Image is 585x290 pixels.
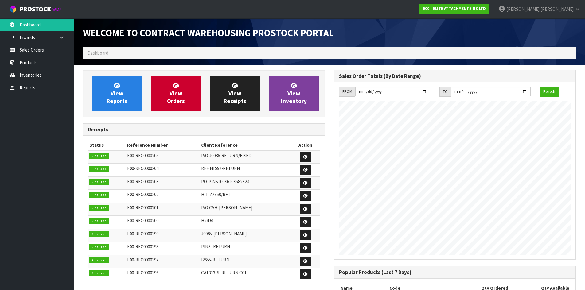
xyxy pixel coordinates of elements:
span: J0085-[PERSON_NAME] [201,231,247,237]
th: Client Reference [200,140,291,150]
span: E00-REC0000203 [127,179,158,184]
span: Finalised [89,270,109,276]
span: Finalised [89,192,109,198]
span: REF H1597-RETURN [201,165,240,171]
div: TO [439,87,451,97]
span: Finalised [89,166,109,172]
span: E00-REC0000199 [127,231,158,237]
img: cube-alt.png [9,5,17,13]
span: E00-REC0000201 [127,205,158,211]
span: E00-REC0000197 [127,257,158,263]
div: FROM [339,87,355,97]
span: HIT-ZX350/RET [201,191,231,197]
button: Refresh [540,87,559,97]
a: ViewOrders [151,76,201,111]
th: Action [291,140,320,150]
span: E00-REC0000204 [127,165,158,171]
span: PO-PINS100X610X582X24 [201,179,249,184]
span: Finalised [89,205,109,211]
span: View Receipts [224,82,246,105]
strong: E00 - ELITE ATTACHMENTS NZ LTD [423,6,486,11]
span: Finalised [89,231,109,238]
span: ProStock [20,5,51,13]
span: E00-REC0000196 [127,270,158,276]
span: [PERSON_NAME] [540,6,574,12]
h3: Receipts [88,127,320,133]
h3: Sales Order Totals (By Date Range) [339,73,571,79]
span: CAT313RL RETURN CCL [201,270,247,276]
span: PINS- RETURN [201,244,230,249]
span: Welcome to Contract Warehousing ProStock Portal [83,27,334,39]
span: View Orders [167,82,185,105]
span: Finalised [89,244,109,250]
span: [PERSON_NAME] [506,6,540,12]
h3: Popular Products (Last 7 Days) [339,269,571,275]
span: Finalised [89,179,109,185]
span: Finalised [89,153,109,159]
span: I2655-RETURN [201,257,229,263]
span: E00-REC0000200 [127,218,158,223]
span: E00-REC0000202 [127,191,158,197]
a: ViewReports [92,76,142,111]
span: E00-REC0000205 [127,153,158,158]
th: Status [88,140,126,150]
span: View Reports [107,82,127,105]
span: Dashboard [88,50,108,56]
span: P/O CVH-[PERSON_NAME] [201,205,252,211]
a: ViewInventory [269,76,319,111]
span: View Inventory [281,82,307,105]
span: Finalised [89,257,109,264]
span: Finalised [89,218,109,224]
span: E00-REC0000198 [127,244,158,249]
th: Reference Number [126,140,200,150]
small: WMS [52,7,62,13]
a: ViewReceipts [210,76,260,111]
span: H2494 [201,218,213,223]
span: P/O J0086-RETURN/FIXED [201,153,252,158]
